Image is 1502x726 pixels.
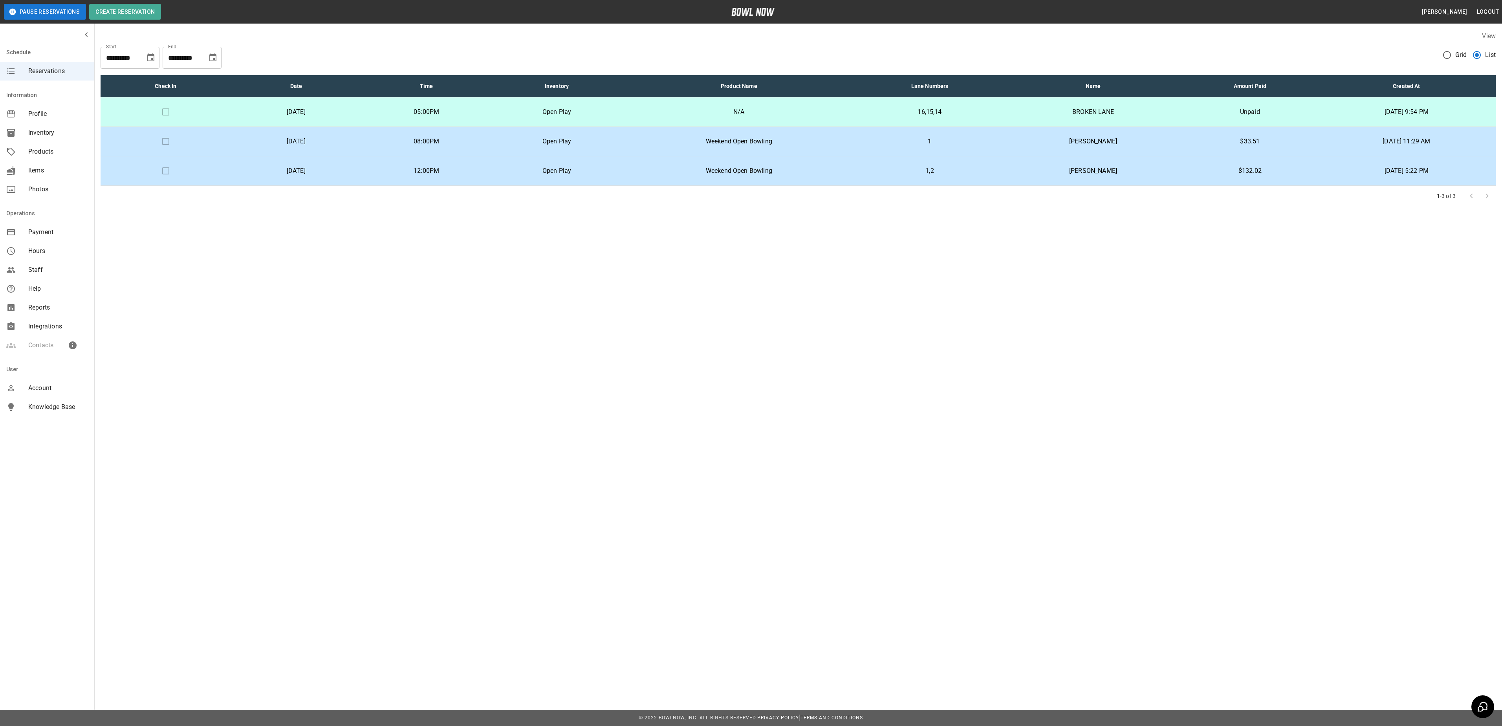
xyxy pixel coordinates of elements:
[4,4,86,20] button: Pause Reservations
[28,265,88,275] span: Staff
[1474,5,1502,19] button: Logout
[862,137,997,146] p: 1
[1189,137,1311,146] p: $33.51
[237,166,355,176] p: [DATE]
[1455,50,1467,60] span: Grid
[237,107,355,117] p: [DATE]
[492,75,622,97] th: Inventory
[1004,75,1183,97] th: Name
[368,166,485,176] p: 12:00PM
[28,128,88,137] span: Inventory
[1437,192,1456,200] p: 1-3 of 3
[28,66,88,76] span: Reservations
[368,137,485,146] p: 08:00PM
[1482,32,1496,40] label: View
[628,137,850,146] p: Weekend Open Bowling
[28,303,88,312] span: Reports
[28,383,88,393] span: Account
[1189,107,1311,117] p: Unpaid
[231,75,361,97] th: Date
[628,107,850,117] p: N/A
[1485,50,1496,60] span: List
[143,50,159,66] button: Choose date, selected date is Sep 17, 2025
[368,107,485,117] p: 05:00PM
[28,402,88,412] span: Knowledge Base
[1010,137,1176,146] p: [PERSON_NAME]
[862,107,997,117] p: 16,15,14
[28,147,88,156] span: Products
[1324,107,1489,117] p: [DATE] 9:54 PM
[1324,137,1489,146] p: [DATE] 11:29 AM
[101,75,231,97] th: Check In
[28,185,88,194] span: Photos
[1189,166,1311,176] p: $132.02
[237,137,355,146] p: [DATE]
[498,107,616,117] p: Open Play
[28,322,88,331] span: Integrations
[498,137,616,146] p: Open Play
[800,715,863,720] a: Terms and Conditions
[28,166,88,175] span: Items
[28,284,88,293] span: Help
[89,4,161,20] button: Create Reservation
[28,109,88,119] span: Profile
[1010,166,1176,176] p: [PERSON_NAME]
[757,715,799,720] a: Privacy Policy
[1010,107,1176,117] p: BROKEN LANE
[205,50,221,66] button: Choose date, selected date is Oct 17, 2025
[862,166,997,176] p: 1,2
[856,75,1004,97] th: Lane Numbers
[498,166,616,176] p: Open Play
[361,75,492,97] th: Time
[639,715,757,720] span: © 2022 BowlNow, Inc. All Rights Reserved.
[1419,5,1470,19] button: [PERSON_NAME]
[28,227,88,237] span: Payment
[731,8,775,16] img: logo
[622,75,856,97] th: Product Name
[1317,75,1496,97] th: Created At
[28,246,88,256] span: Hours
[628,166,850,176] p: Weekend Open Bowling
[1324,166,1489,176] p: [DATE] 5:22 PM
[1183,75,1317,97] th: Amount Paid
